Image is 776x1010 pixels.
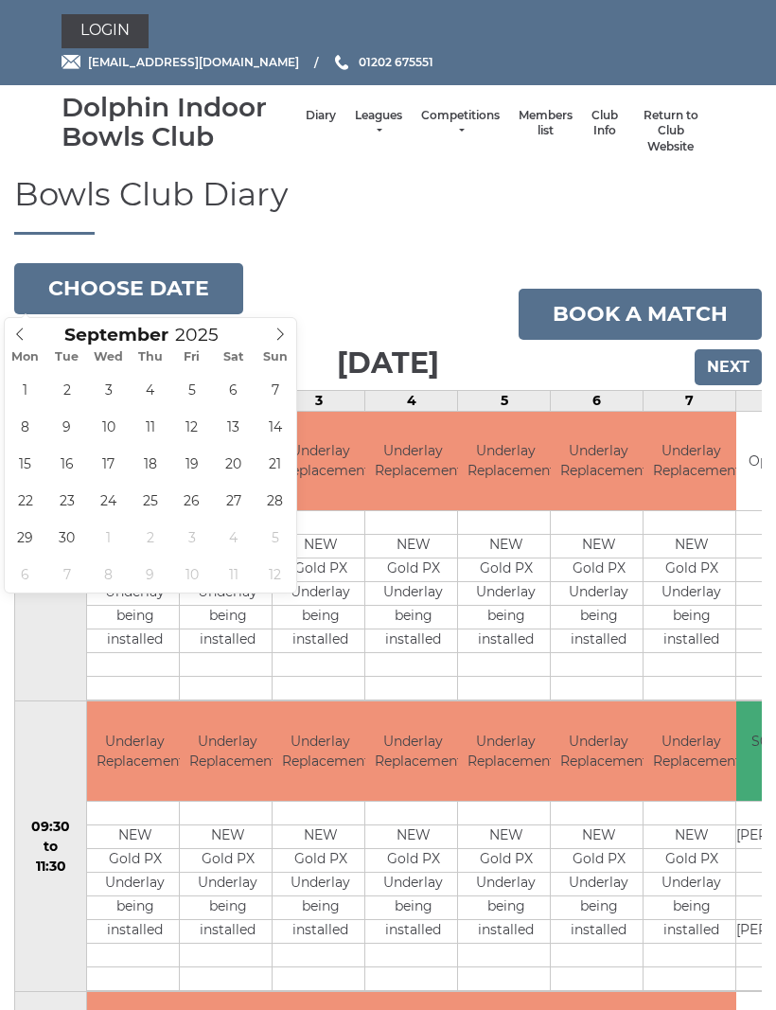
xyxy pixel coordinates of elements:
[551,919,646,943] td: installed
[180,848,275,872] td: Gold PX
[458,872,554,895] td: Underlay
[644,824,739,848] td: NEW
[551,582,646,606] td: Underlay
[87,919,183,943] td: installed
[365,919,461,943] td: installed
[90,556,127,593] span: October 8, 2025
[180,582,275,606] td: Underlay
[365,412,461,511] td: Underlay Replacement
[273,824,368,848] td: NEW
[180,606,275,629] td: being
[132,445,168,482] span: September 18, 2025
[213,351,255,363] span: Sat
[551,872,646,895] td: Underlay
[255,351,296,363] span: Sun
[551,606,646,629] td: being
[458,848,554,872] td: Gold PX
[458,582,554,606] td: Underlay
[644,848,739,872] td: Gold PX
[90,408,127,445] span: September 10, 2025
[48,482,85,519] span: September 23, 2025
[644,582,739,606] td: Underlay
[173,556,210,593] span: October 10, 2025
[88,55,299,69] span: [EMAIL_ADDRESS][DOMAIN_NAME]
[87,848,183,872] td: Gold PX
[256,371,293,408] span: September 7, 2025
[551,848,646,872] td: Gold PX
[637,108,705,155] a: Return to Club Website
[215,408,252,445] span: September 13, 2025
[644,535,739,558] td: NEW
[180,701,275,801] td: Underlay Replacement
[62,14,149,48] a: Login
[458,701,554,801] td: Underlay Replacement
[551,629,646,653] td: installed
[335,55,348,70] img: Phone us
[180,895,275,919] td: being
[551,390,644,411] td: 6
[551,535,646,558] td: NEW
[64,327,168,345] span: Scroll to increment
[458,919,554,943] td: installed
[365,606,461,629] td: being
[273,701,368,801] td: Underlay Replacement
[421,108,500,139] a: Competitions
[90,371,127,408] span: September 3, 2025
[215,519,252,556] span: October 4, 2025
[87,824,183,848] td: NEW
[644,919,739,943] td: installed
[7,371,44,408] span: September 1, 2025
[87,629,183,653] td: installed
[132,408,168,445] span: September 11, 2025
[458,412,554,511] td: Underlay Replacement
[644,412,739,511] td: Underlay Replacement
[365,824,461,848] td: NEW
[365,629,461,653] td: installed
[180,919,275,943] td: installed
[173,445,210,482] span: September 19, 2025
[359,55,433,69] span: 01202 675551
[644,629,739,653] td: installed
[273,895,368,919] td: being
[332,53,433,71] a: Phone us 01202 675551
[591,108,618,139] a: Club Info
[519,108,573,139] a: Members list
[87,895,183,919] td: being
[62,53,299,71] a: Email [EMAIL_ADDRESS][DOMAIN_NAME]
[7,482,44,519] span: September 22, 2025
[273,390,365,411] td: 3
[273,919,368,943] td: installed
[14,177,762,234] h1: Bowls Club Diary
[7,519,44,556] span: September 29, 2025
[7,556,44,593] span: October 6, 2025
[365,872,461,895] td: Underlay
[644,558,739,582] td: Gold PX
[46,351,88,363] span: Tue
[273,848,368,872] td: Gold PX
[644,606,739,629] td: being
[171,351,213,363] span: Fri
[15,701,87,992] td: 09:30 to 11:30
[5,351,46,363] span: Mon
[62,55,80,69] img: Email
[273,872,368,895] td: Underlay
[365,558,461,582] td: Gold PX
[365,701,461,801] td: Underlay Replacement
[458,558,554,582] td: Gold PX
[87,582,183,606] td: Underlay
[132,519,168,556] span: October 2, 2025
[48,445,85,482] span: September 16, 2025
[180,872,275,895] td: Underlay
[551,824,646,848] td: NEW
[215,445,252,482] span: September 20, 2025
[168,324,242,346] input: Scroll to increment
[87,701,183,801] td: Underlay Replacement
[173,371,210,408] span: September 5, 2025
[173,482,210,519] span: September 26, 2025
[365,390,458,411] td: 4
[355,108,402,139] a: Leagues
[256,556,293,593] span: October 12, 2025
[273,412,368,511] td: Underlay Replacement
[551,895,646,919] td: being
[458,629,554,653] td: installed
